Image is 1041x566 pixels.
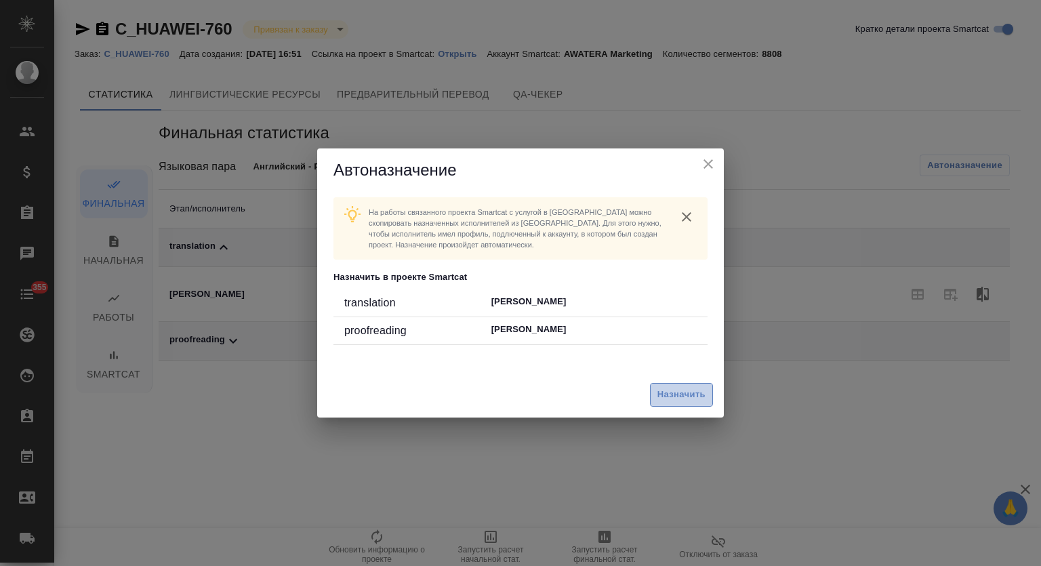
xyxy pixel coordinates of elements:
span: Назначить [657,387,706,403]
button: close [676,207,697,227]
h5: Автоназначение [333,159,708,181]
p: [PERSON_NAME] [491,295,697,308]
div: proofreading [344,323,491,339]
p: На работы связанного проекта Smartcat c услугой в [GEOGRAPHIC_DATA] можно скопировать назначенных... [369,207,666,250]
p: [PERSON_NAME] [491,323,697,336]
div: translation [344,295,491,311]
button: Назначить [650,383,713,407]
p: Назначить в проекте Smartcat [333,270,708,284]
button: close [698,154,718,174]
